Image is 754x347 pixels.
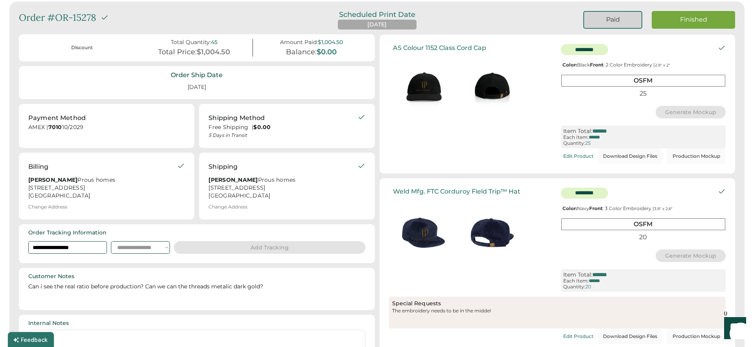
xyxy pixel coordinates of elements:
[28,283,365,301] div: Can i see the real ratio before production? Can we can the threads metalic dark gold?
[563,135,589,140] div: Each Item:
[28,113,86,123] div: Payment Method
[563,334,594,339] div: Edit Product
[318,39,343,46] div: $1,004.50
[28,319,69,327] div: Internal Notes
[171,71,223,79] div: Order Ship Date
[667,329,726,344] button: Production Mockup
[158,48,197,57] div: Total Price:
[367,21,387,29] div: [DATE]
[654,206,673,211] font: 3.9" x 2.6"
[280,39,318,46] div: Amount Paid:
[561,75,725,86] div: OSFM
[208,204,247,210] div: Change Address
[563,278,589,284] div: Each Item:
[655,63,670,68] font: 2.9" x 2"
[28,176,77,183] strong: [PERSON_NAME]
[208,176,357,200] div: Prous homes [STREET_ADDRESS] [GEOGRAPHIC_DATA]
[563,153,594,159] div: Edit Product
[208,162,238,172] div: Shipping
[561,206,726,211] div: Navy : 3 Color Embroidery |
[28,124,185,133] div: AMEX | 10/2029
[208,176,258,183] strong: [PERSON_NAME]
[667,148,726,164] button: Production Mockup
[585,284,591,290] div: 20
[393,44,486,52] div: AS Colour 1152 Class Cord Cap
[563,128,592,135] div: Item Total:
[562,205,577,211] strong: Color:
[174,241,365,254] button: Add Tracking
[253,124,271,131] strong: $0.00
[458,55,527,124] img: generate-image
[178,80,216,94] div: [DATE]
[211,39,218,46] div: 45
[589,205,603,211] strong: Front
[598,148,662,164] button: Download Design Files
[208,124,357,131] div: Free Shipping |
[392,308,723,325] div: The embroidery needs to be in the middel
[561,62,726,68] div: Black : 2 Color Embroidery |
[562,62,577,68] strong: Color:
[328,11,426,18] div: Scheduled Print Date
[208,113,265,123] div: Shipping Method
[28,229,107,237] div: Order Tracking Information
[563,140,585,146] div: Quantity:
[48,124,62,131] strong: 7010
[393,188,520,195] div: Weld Mfg. FTC Corduroy Field Trip™ Hat
[28,204,67,210] div: Change Address
[171,39,211,46] div: Total Quantity:
[661,15,726,24] div: Finished
[563,271,592,278] div: Item Total:
[590,62,603,68] strong: Front
[389,55,458,124] img: generate-image
[392,300,723,308] div: Special Requests
[561,88,725,99] div: 25
[561,232,725,242] div: 20
[594,15,632,24] div: Paid
[19,11,96,24] div: Order #OR-15278
[561,218,725,230] div: OSFM
[563,284,585,290] div: Quantity:
[28,176,177,200] div: Prous homes [STREET_ADDRESS] [GEOGRAPHIC_DATA]
[458,198,527,267] img: generate-image
[208,132,357,138] div: 5 Days in Transit
[317,48,337,57] div: $0.00
[286,48,317,57] div: Balance:
[197,48,230,57] div: $1,004.50
[389,198,458,267] img: generate-image
[28,273,74,281] div: Customer Notes
[28,162,48,172] div: Billing
[656,249,726,262] button: Generate Mockup
[33,44,131,51] div: Discount
[656,106,726,118] button: Generate Mockup
[717,312,750,345] iframe: Front Chat
[598,329,662,344] button: Download Design Files
[585,140,591,146] div: 25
